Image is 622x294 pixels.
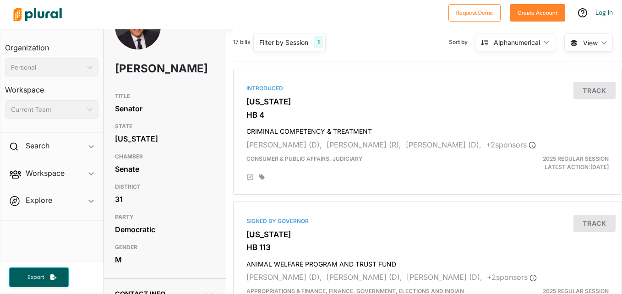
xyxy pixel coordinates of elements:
[510,4,565,22] button: Create Account
[115,212,215,223] h3: PARTY
[573,215,616,232] button: Track
[259,174,265,180] div: Add tags
[5,34,98,54] h3: Organization
[246,140,322,149] span: [PERSON_NAME] (D),
[115,4,161,68] img: Headshot of Joe Cervantes
[246,110,609,120] h3: HB 4
[115,162,215,176] div: Senate
[115,91,215,102] h3: TITLE
[21,273,50,281] span: Export
[246,256,609,268] h4: ANIMAL WELFARE PROGRAM AND TRUST FUND
[115,253,215,267] div: M
[11,105,83,114] div: Current Team
[246,97,609,106] h3: [US_STATE]
[5,76,98,97] h3: Workspace
[448,4,501,22] button: Request Demo
[246,217,609,225] div: Signed by Governor
[407,272,482,282] span: [PERSON_NAME] (D),
[494,38,540,47] div: Alphanumerical
[115,192,215,206] div: 31
[115,132,215,146] div: [US_STATE]
[595,8,613,16] a: Log In
[583,38,598,48] span: View
[490,155,616,171] div: Latest Action: [DATE]
[26,141,49,151] h2: Search
[314,36,323,48] div: 1
[543,155,609,162] span: 2025 Regular Session
[449,38,475,46] span: Sort by
[259,38,308,47] div: Filter by Session
[115,121,215,132] h3: STATE
[573,82,616,99] button: Track
[246,84,609,93] div: Introduced
[11,63,83,72] div: Personal
[115,242,215,253] h3: GENDER
[327,272,402,282] span: [PERSON_NAME] (D),
[115,151,215,162] h3: CHAMBER
[448,7,501,17] a: Request Demo
[9,267,69,287] button: Export
[233,38,250,46] span: 17 bills
[115,102,215,115] div: Senator
[406,140,481,149] span: [PERSON_NAME] (D),
[510,7,565,17] a: Create Account
[246,174,254,181] div: Add Position Statement
[486,140,536,149] span: + 2 sponsor s
[246,243,609,252] h3: HB 113
[246,123,609,136] h4: CRIMINAL COMPETENCY & TREATMENT
[246,272,322,282] span: [PERSON_NAME] (D),
[115,181,215,192] h3: DISTRICT
[246,155,363,162] span: Consumer & Public Affairs, Judiciary
[327,140,401,149] span: [PERSON_NAME] (R),
[115,55,175,82] h1: [PERSON_NAME]
[487,272,537,282] span: + 2 sponsor s
[115,223,215,236] div: Democratic
[246,230,609,239] h3: [US_STATE]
